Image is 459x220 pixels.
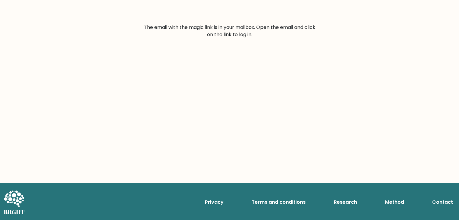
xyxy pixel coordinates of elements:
a: Contact [430,196,455,208]
form: The email with the magic link is in your mailbox. Open the email and click on the link to log in. [143,24,317,38]
a: Privacy [202,196,226,208]
a: Terms and conditions [249,196,308,208]
a: Method [383,196,406,208]
a: Research [331,196,359,208]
